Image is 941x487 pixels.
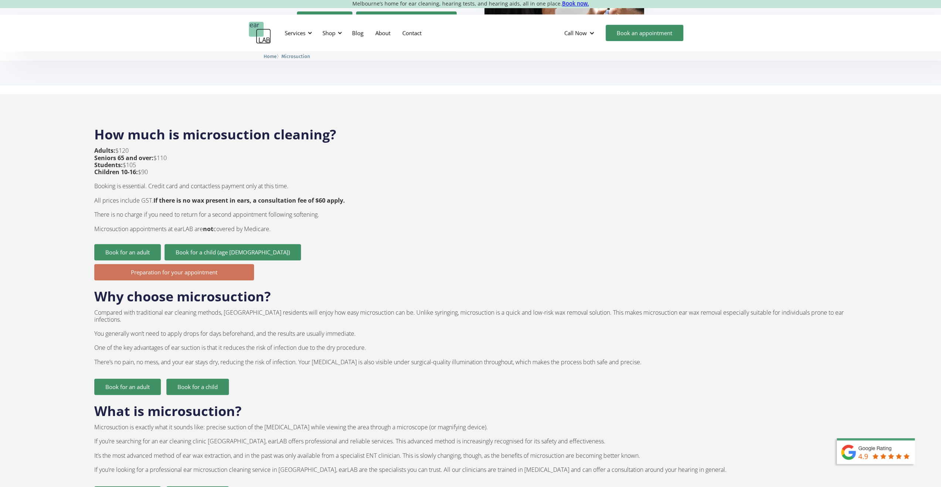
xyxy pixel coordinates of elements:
[281,54,310,59] span: Microsuction
[94,395,847,420] h2: What is microsuction?
[322,29,335,37] div: Shop
[264,53,277,60] a: Home
[281,53,310,60] a: Microsuction
[264,53,281,60] li: 〉
[94,424,847,473] p: Microsuction is exactly what it sounds like: precise suction of the [MEDICAL_DATA] while viewing ...
[203,225,213,233] strong: not
[396,22,427,44] a: Contact
[94,154,153,162] strong: Seniors 65 and over:
[346,22,369,44] a: Blog
[166,379,229,395] a: Book for a child
[318,22,344,44] div: Shop
[153,196,345,204] strong: If there is no wax present in ears, a consultation fee of $60 apply.
[165,244,301,260] a: Book for a child (age [DEMOGRAPHIC_DATA])
[94,244,161,260] a: Book for an adult
[94,147,345,232] p: $120 $110 $105 $90 Booking is essential. Credit card and contactless payment only at this time. A...
[94,264,254,280] a: Preparation for your appointment
[264,54,277,59] span: Home
[94,379,161,395] a: Book for an adult
[94,309,847,366] p: Compared with traditional ear cleaning methods, [GEOGRAPHIC_DATA] residents will enjoy how easy m...
[285,29,305,37] div: Services
[94,118,847,143] h2: How much is microsuction cleaning?
[564,29,587,37] div: Call Now
[280,22,314,44] div: Services
[369,22,396,44] a: About
[606,25,683,41] a: Book an appointment
[249,22,271,44] a: home
[558,22,602,44] div: Call Now
[297,11,352,35] a: Book for an adult
[94,280,271,305] h2: Why choose microsuction?
[94,168,138,176] strong: Children 10-16:
[356,11,457,35] a: Book for a child (age [DEMOGRAPHIC_DATA])
[94,146,115,155] strong: Adults:
[94,161,123,169] strong: Students:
